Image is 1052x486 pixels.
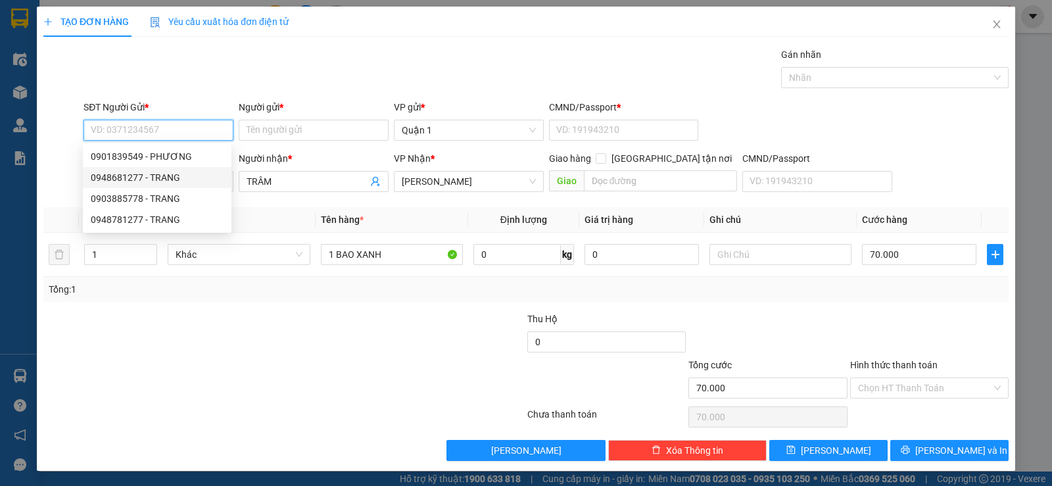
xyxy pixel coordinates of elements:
[901,445,910,456] span: printer
[321,214,364,225] span: Tên hàng
[781,49,821,60] label: Gán nhãn
[239,151,389,166] div: Người nhận
[585,214,633,225] span: Giá trị hàng
[83,188,231,209] div: 0903885778 - TRANG
[862,214,907,225] span: Cước hàng
[43,17,53,26] span: plus
[402,120,536,140] span: Quận 1
[527,314,558,324] span: Thu Hộ
[91,149,224,164] div: 0901839549 - PHƯƠNG
[666,443,723,458] span: Xóa Thông tin
[84,100,233,114] div: SĐT Người Gửi
[370,176,381,187] span: user-add
[176,245,302,264] span: Khác
[91,191,224,206] div: 0903885778 - TRANG
[491,443,562,458] span: [PERSON_NAME]
[83,167,231,188] div: 0948681277 - TRANG
[394,100,544,114] div: VP gửi
[584,170,738,191] input: Dọc đường
[992,19,1002,30] span: close
[394,153,431,164] span: VP Nhận
[801,443,871,458] span: [PERSON_NAME]
[91,170,224,185] div: 0948681277 - TRANG
[606,151,737,166] span: [GEOGRAPHIC_DATA] tận nơi
[549,170,584,191] span: Giao
[83,146,231,167] div: 0901839549 - PHƯƠNG
[769,440,888,461] button: save[PERSON_NAME]
[978,7,1015,43] button: Close
[549,100,699,114] div: CMND/Passport
[49,244,70,265] button: delete
[321,244,463,265] input: VD: Bàn, Ghế
[709,244,851,265] input: Ghi Chú
[652,445,661,456] span: delete
[585,244,699,265] input: 0
[239,100,389,114] div: Người gửi
[402,172,536,191] span: Lê Hồng Phong
[446,440,605,461] button: [PERSON_NAME]
[786,445,796,456] span: save
[549,153,591,164] span: Giao hàng
[608,440,767,461] button: deleteXóa Thông tin
[915,443,1007,458] span: [PERSON_NAME] và In
[49,282,407,297] div: Tổng: 1
[890,440,1009,461] button: printer[PERSON_NAME] và In
[850,360,938,370] label: Hình thức thanh toán
[561,244,574,265] span: kg
[500,214,547,225] span: Định lượng
[704,207,857,233] th: Ghi chú
[150,16,289,27] span: Yêu cầu xuất hóa đơn điện tử
[742,151,892,166] div: CMND/Passport
[987,244,1003,265] button: plus
[988,249,1003,260] span: plus
[688,360,732,370] span: Tổng cước
[83,209,231,230] div: 0948781277 - TRANG
[150,17,160,28] img: icon
[91,212,224,227] div: 0948781277 - TRANG
[43,16,129,27] span: TẠO ĐƠN HÀNG
[526,407,687,430] div: Chưa thanh toán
